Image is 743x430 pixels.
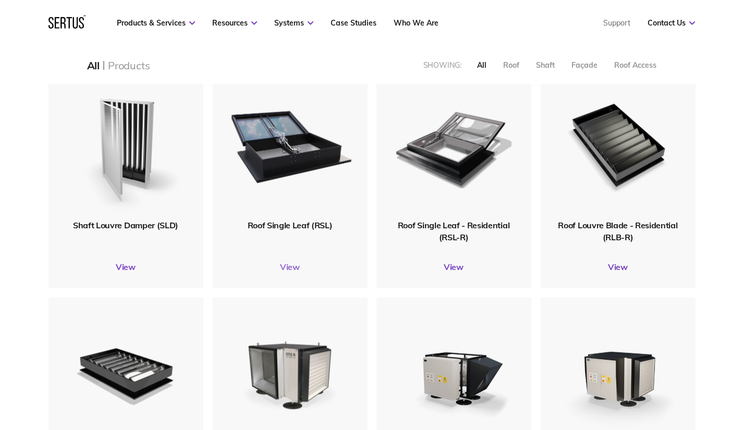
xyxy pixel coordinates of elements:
a: Resources [212,18,257,28]
span: Roof Single Leaf - Residential (RSL-R) [398,220,509,242]
a: View [48,262,203,272]
div: Shaft [536,60,555,70]
div: Façade [571,60,598,70]
span: Shaft Louvre Damper (SLD) [73,220,178,230]
a: Case Studies [331,18,376,28]
a: Products & Services [117,18,195,28]
a: Support [603,18,630,28]
div: Showing: [423,60,461,70]
div: All [477,60,486,70]
a: View [213,262,368,272]
a: Contact Us [648,18,695,28]
div: Products [108,59,150,72]
span: Roof Louvre Blade - Residential (RLB-R) [558,220,677,242]
span: Roof Single Leaf (RSL) [248,220,333,230]
div: Roof [503,60,519,70]
a: View [376,262,531,272]
a: Systems [274,18,313,28]
a: View [541,262,696,272]
div: Roof Access [614,60,656,70]
a: Who We Are [394,18,439,28]
iframe: Chat Widget [555,309,743,430]
div: All [87,59,100,72]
